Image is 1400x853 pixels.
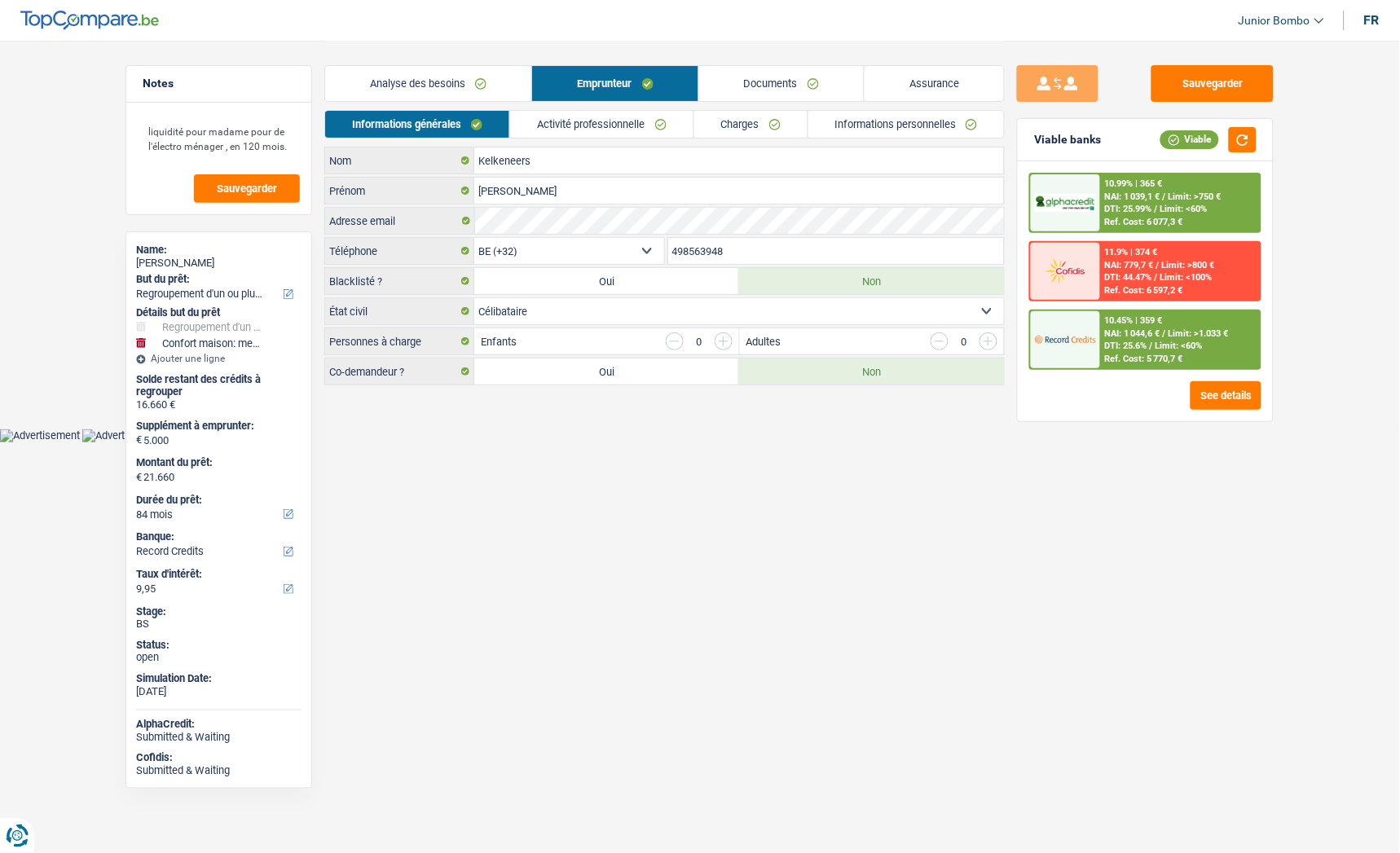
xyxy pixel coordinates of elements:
[1155,272,1158,283] span: /
[532,66,698,101] a: Emprunteur
[136,373,302,398] div: Solde restant des crédits à regrouper
[136,257,302,270] div: [PERSON_NAME]
[692,336,707,347] div: 0
[1156,341,1203,351] span: Limit: <60%
[136,456,298,469] label: Montant du prêt:
[136,306,302,319] div: Détails but du prêt
[20,11,159,30] img: TopCompare Logo
[1226,7,1324,34] a: Junior Bombo
[1105,178,1163,189] div: 10.99% | 365 €
[1155,204,1158,214] span: /
[136,530,298,543] label: Banque:
[136,420,298,433] label: Supplément à emprunter:
[1105,315,1163,326] div: 10.45% | 359 €
[1169,191,1222,202] span: Limit: >750 €
[1160,130,1219,148] div: Viable
[1160,204,1208,214] span: Limit: <60%
[1105,354,1183,364] div: Ref. Cost: 5 770,7 €
[1105,341,1147,351] span: DTI: 25.6%
[668,238,1005,264] input: 401020304
[136,244,302,257] div: Name:
[1239,14,1310,28] span: Junior Bombo
[808,111,1005,138] a: Informations personnelles
[1169,328,1229,339] span: Limit: >1.033 €
[1034,133,1101,147] div: Viable banks
[325,178,474,204] label: Prénom
[1105,272,1152,283] span: DTI: 44.47%
[136,494,298,507] label: Durée du prêt:
[325,298,474,324] label: État civil
[136,718,302,731] div: AlphaCredit:
[1160,272,1213,283] span: Limit: <100%
[136,751,302,764] div: Cofidis:
[481,336,517,347] label: Enfants
[325,208,474,234] label: Adresse email
[325,147,474,174] label: Nom
[510,111,693,138] a: Activité professionnelle
[1191,381,1261,410] button: See details
[325,358,474,385] label: Co-demandeur ?
[143,77,295,90] h5: Notes
[136,618,302,631] div: BS
[474,358,739,385] label: Oui
[325,238,474,264] label: Téléphone
[136,471,142,484] span: €
[136,353,302,364] div: Ajouter une ligne
[1105,191,1160,202] span: NAI: 1 039,1 €
[325,111,509,138] a: Informations générales
[1105,204,1152,214] span: DTI: 25.99%
[957,336,971,347] div: 0
[1156,260,1160,270] span: /
[325,268,474,294] label: Blacklisté ?
[1163,191,1166,202] span: /
[1150,341,1153,351] span: /
[1035,194,1095,213] img: AlphaCredit
[82,429,162,442] img: Advertisement
[1105,260,1154,270] span: NAI: 779,7 €
[325,66,531,101] a: Analyse des besoins
[136,273,298,286] label: But du prêt:
[1162,260,1215,270] span: Limit: >800 €
[136,605,302,618] div: Stage:
[739,268,1004,294] label: Non
[325,328,474,354] label: Personnes à charge
[699,66,864,101] a: Documents
[136,685,302,698] div: [DATE]
[1105,247,1158,257] div: 11.9% | 374 €
[474,268,739,294] label: Oui
[136,731,302,744] div: Submitted & Waiting
[694,111,808,138] a: Charges
[1105,285,1183,296] div: Ref. Cost: 6 597,2 €
[1364,12,1380,28] div: fr
[136,433,142,446] span: €
[136,764,302,777] div: Submitted & Waiting
[1035,324,1095,354] img: Record Credits
[136,398,302,411] div: 16.660 €
[136,639,302,652] div: Status:
[1105,328,1160,339] span: NAI: 1 044,6 €
[136,672,302,685] div: Simulation Date:
[739,358,1004,385] label: Non
[1163,328,1166,339] span: /
[865,66,1004,101] a: Assurance
[1105,217,1183,227] div: Ref. Cost: 6 077,3 €
[1151,65,1274,102] button: Sauvegarder
[1035,256,1095,286] img: Cofidis
[136,651,302,664] div: open
[746,336,781,347] label: Adultes
[194,174,300,203] button: Sauvegarder
[136,568,298,581] label: Taux d'intérêt:
[217,183,277,194] span: Sauvegarder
